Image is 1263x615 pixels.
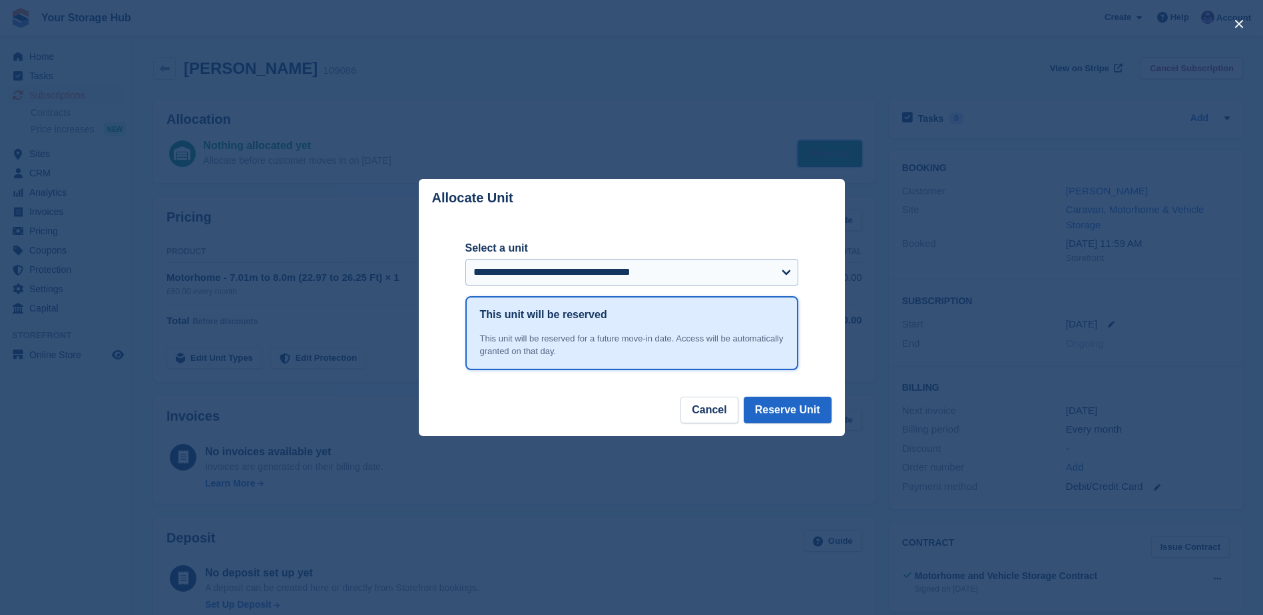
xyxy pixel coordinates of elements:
div: This unit will be reserved for a future move-in date. Access will be automatically granted on tha... [480,332,784,358]
button: Reserve Unit [744,397,832,423]
button: close [1228,13,1250,35]
p: Allocate Unit [432,190,513,206]
label: Select a unit [465,240,798,256]
h1: This unit will be reserved [480,307,607,323]
button: Cancel [680,397,738,423]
